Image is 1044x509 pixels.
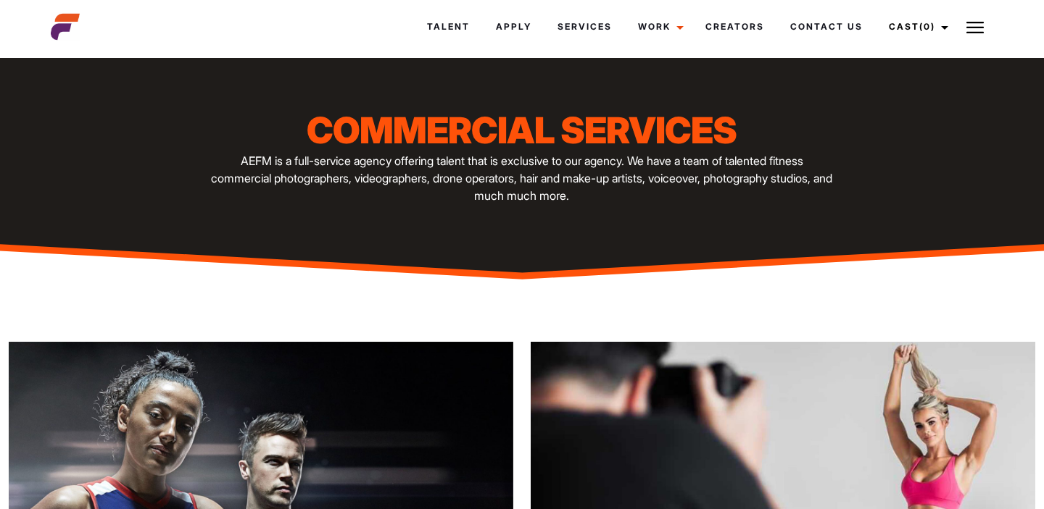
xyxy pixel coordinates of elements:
[625,7,692,46] a: Work
[692,7,777,46] a: Creators
[483,7,544,46] a: Apply
[414,7,483,46] a: Talent
[919,21,935,32] span: (0)
[544,7,625,46] a: Services
[210,152,833,204] p: AEFM is a full-service agency offering talent that is exclusive to our agency. We have a team of ...
[777,7,876,46] a: Contact Us
[876,7,957,46] a: Cast(0)
[966,19,984,36] img: Burger icon
[210,109,833,152] h1: Commercial Services
[51,12,80,41] img: cropped-aefm-brand-fav-22-square.png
